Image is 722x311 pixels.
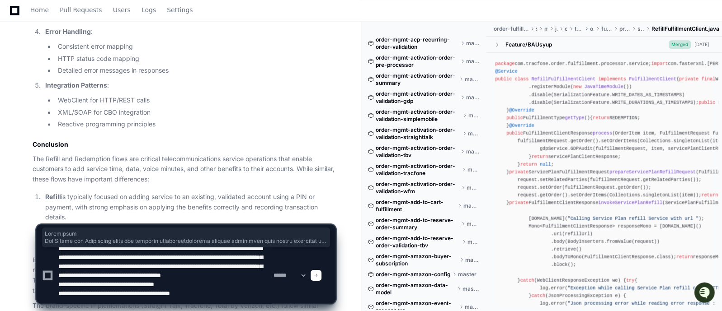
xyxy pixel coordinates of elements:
div: We're offline, but we'll be back soon! [31,76,131,84]
span: return [520,162,537,167]
span: src [536,25,537,32]
span: prepareServicePlanRefillRequest [609,169,696,175]
span: @Override [509,123,534,128]
span: public [506,130,523,136]
li: WebClient for HTTP/REST calls [55,95,335,106]
span: order-mgmt-acp-recurring-order-validation [376,36,459,51]
p: is typically focused on adding service to an existing, validated account using a PIN or payment, ... [45,192,335,223]
strong: Integration Patterns [45,81,107,89]
span: FulfillmentClient [629,76,676,82]
span: Merged [669,40,691,49]
span: order-mgmt-activation-order-validation-simplemobile [376,108,461,123]
span: order-mgmt-activation-order-validation-wfm [376,181,459,195]
span: processor [619,25,630,32]
span: public [506,115,523,121]
div: Welcome [9,36,165,51]
span: getType [565,115,584,121]
span: order-mgmt-activation-order-validation-tracfone [376,162,460,177]
span: public [698,100,715,105]
span: return [531,154,548,159]
span: RefillFulfillmentClient [531,76,595,82]
span: service [637,25,644,32]
span: master [466,58,479,65]
span: invokeServicePlanRefill [598,200,662,205]
span: Pylon [90,95,109,102]
strong: Refill [45,193,61,200]
span: return [701,192,718,198]
span: implements [598,76,626,82]
iframe: Open customer support [693,281,717,306]
span: order-mgmt-add-to-cart-fulfillment [376,199,457,213]
span: master [466,40,480,47]
span: import [651,61,668,66]
img: PlayerZero [9,9,27,27]
li: HTTP status code mapping [55,54,335,64]
span: new [573,84,581,89]
li: XML/SOAP for CBO integration [55,107,335,118]
span: master [466,184,479,191]
a: Powered byPylon [64,94,109,102]
span: order-mgmt-activation-order-pre-processor [376,54,459,69]
button: Start new chat [154,70,165,81]
span: order-mgmt-activation-order-validation-straighttalk [376,126,461,141]
li: Detailed error messages in responses [55,65,335,76]
span: private [509,200,529,205]
span: Loremipsum Dol Sitame con Adipiscing elits doe temporin utlaboreetdolorema aliquae adminimven qui... [45,230,327,245]
span: master [466,148,480,155]
span: fulfillment [601,25,612,32]
p: : [45,27,335,37]
span: main [544,25,547,32]
span: order-fulfillment-processor [493,25,529,32]
span: Users [113,7,131,13]
p: The Refill and Redemption flows are critical telecommunications service operations that enable cu... [33,154,335,185]
span: class [514,76,529,82]
span: order [590,25,594,32]
span: java [555,25,557,32]
img: 1756235613930-3d25f9e4-fa56-45dd-b3ad-e072dfbd1548 [9,67,25,84]
p: : [45,80,335,91]
span: package [495,61,514,66]
span: @Service [495,69,517,74]
span: order-mgmt-activation-order-summary [376,72,458,87]
div: [DATE] [694,41,709,48]
span: Home [30,7,49,13]
div: Start new chat [31,67,148,76]
span: com [565,25,567,32]
span: @Override [509,107,534,113]
span: private [509,169,529,175]
span: final [701,76,715,82]
span: Settings [167,7,193,13]
div: Feature/BAUsyup [505,41,552,48]
span: JavaTimeModule [584,84,623,89]
span: tracfone [574,25,583,32]
span: return [593,115,609,121]
span: master [463,202,479,209]
span: process [593,130,612,136]
span: Logs [142,7,156,13]
span: master [466,94,479,101]
span: Pull Requests [60,7,102,13]
span: order-mgmt-activation-order-validation-gdp [376,90,459,105]
span: RefillFulfillmentClient.java [651,25,719,32]
span: master [467,166,480,173]
span: order-mgmt-activation-order-validation-tbv [376,144,459,159]
strong: Error Handling [45,28,91,35]
li: Consistent error mapping [55,42,335,52]
span: private [679,76,698,82]
h2: Conclusion [33,140,335,149]
span: master [465,76,479,83]
span: public [495,76,512,82]
li: Reactive programming principles [55,119,335,130]
span: master [468,130,479,137]
span: () [584,115,590,121]
span: master [468,112,480,119]
span: null [540,162,551,167]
